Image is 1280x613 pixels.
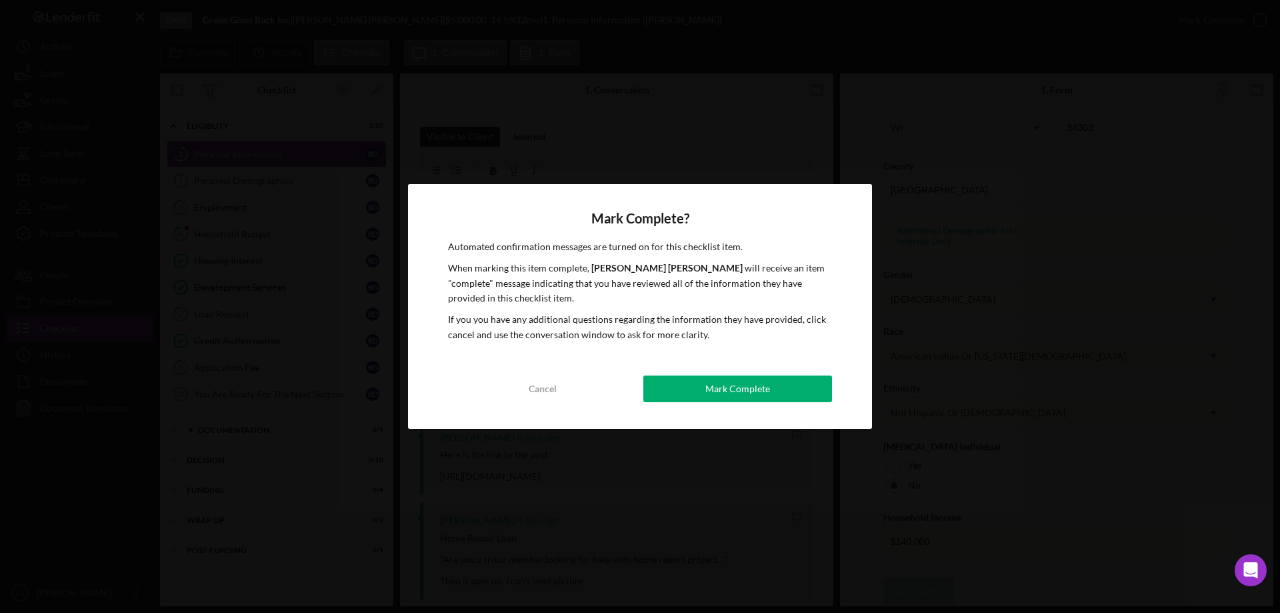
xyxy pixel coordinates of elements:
[529,376,557,402] div: Cancel
[448,261,832,305] p: When marking this item complete, will receive an item "complete" message indicating that you have...
[448,312,832,342] p: If you you have any additional questions regarding the information they have provided, click canc...
[448,211,832,226] h4: Mark Complete?
[591,262,743,273] b: [PERSON_NAME] [PERSON_NAME]
[705,376,770,402] div: Mark Complete
[448,239,832,254] p: Automated confirmation messages are turned on for this checklist item.
[448,376,637,402] button: Cancel
[643,376,832,402] button: Mark Complete
[1235,554,1267,586] div: Open Intercom Messenger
